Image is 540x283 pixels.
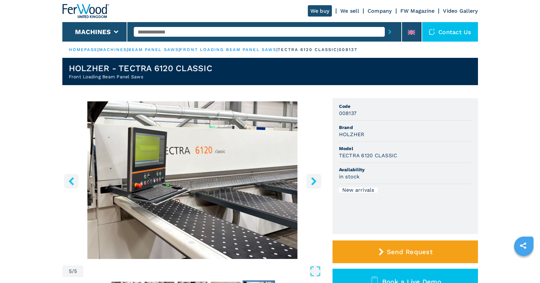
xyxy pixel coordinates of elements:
p: 008137 [339,47,357,53]
h3: 008137 [339,109,357,117]
h3: TECTRA 6120 CLASSIC [339,152,397,159]
h2: Front Loading Beam Panel Saws [69,73,212,80]
span: Availability [339,166,471,173]
h1: HOLZHER - TECTRA 6120 CLASSIC [69,63,212,73]
span: Model [339,145,471,152]
p: tectra 6120 classic | [278,47,339,53]
button: Machines [75,28,111,36]
button: right-button [307,174,321,188]
img: Front Loading Beam Panel Saws HOLZHER TECTRA 6120 CLASSIC [62,101,323,259]
a: FW Magazine [400,8,435,14]
div: Go to Slide 5 [62,101,323,259]
span: 5 [74,269,77,274]
span: Brand [339,124,471,131]
h3: in stock [339,173,360,180]
button: Open Fullscreen [85,265,321,277]
a: machines [99,47,127,52]
img: Ferwood [62,4,109,18]
button: submit-button [385,24,395,39]
a: We sell [340,8,359,14]
span: Code [339,103,471,109]
a: We buy [308,5,332,17]
div: Contact us [422,22,478,42]
span: | [179,47,180,52]
a: HOMEPAGE [69,47,98,52]
img: Contact us [429,29,435,35]
span: | [97,47,99,52]
button: Send Request [333,240,478,263]
span: Send Request [387,248,433,256]
a: Company [368,8,392,14]
button: left-button [64,174,79,188]
span: 5 [69,269,72,274]
h3: HOLZHER [339,131,365,138]
div: New arrivals [339,187,378,193]
span: | [127,47,128,52]
a: front loading beam panel saws [180,47,276,52]
iframe: Chat [512,254,535,278]
span: / [72,269,74,274]
a: beam panel saws [128,47,179,52]
a: Video Gallery [443,8,478,14]
span: | [276,47,278,52]
a: sharethis [515,238,531,254]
